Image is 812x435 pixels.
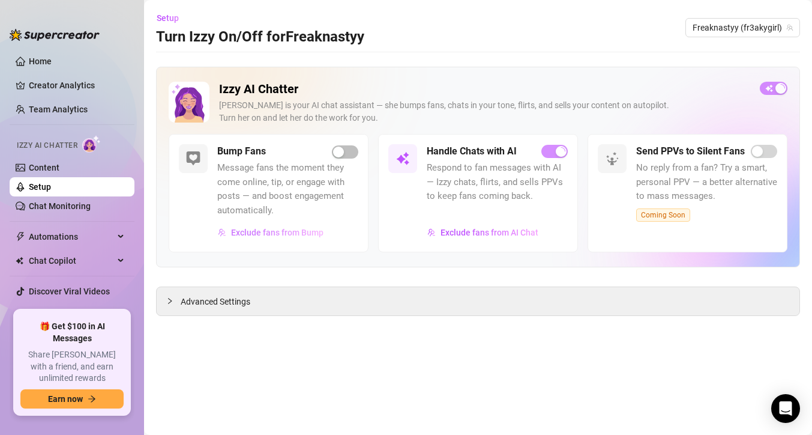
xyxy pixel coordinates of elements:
[636,161,777,204] span: No reply from a fan? Try a smart, personal PPV — a better alternative to mass messages.
[20,349,124,385] span: Share [PERSON_NAME] with a friend, and earn unlimited rewards
[636,208,690,222] span: Coming Soon
[219,99,750,124] div: [PERSON_NAME] is your AI chat assistant — she bumps fans, chats in your tone, flirts, and sells y...
[636,144,745,159] h5: Send PPVs to Silent Fans
[29,201,91,211] a: Chat Monitoring
[20,389,124,409] button: Earn nowarrow-right
[29,182,51,192] a: Setup
[156,8,188,28] button: Setup
[427,161,568,204] span: Respond to fan messages with AI — Izzy chats, flirts, and sells PPVs to keep fans coming back.
[217,161,358,218] span: Message fans the moment they come online, tip, or engage with posts — and boost engagement automa...
[156,28,364,47] h3: Turn Izzy On/Off for Freaknastyy
[29,56,52,66] a: Home
[29,105,88,114] a: Team Analytics
[557,147,565,156] span: loading
[16,232,25,242] span: thunderbolt
[166,294,181,308] div: collapsed
[181,295,250,308] span: Advanced Settings
[427,144,517,159] h5: Handle Chats with AI
[771,394,800,423] div: Open Intercom Messenger
[29,163,59,172] a: Content
[29,287,110,296] a: Discover Viral Videos
[29,251,114,270] span: Chat Copilot
[20,321,124,344] span: 🎁 Get $100 in AI Messages
[217,144,266,159] h5: Bump Fans
[219,82,750,97] h2: Izzy AI Chatter
[186,151,200,166] img: svg%3e
[218,228,226,237] img: svg%3e
[786,24,793,31] span: team
[10,29,100,41] img: logo-BBDzfeDw.svg
[169,82,209,123] img: Izzy AI Chatter
[48,394,83,404] span: Earn now
[427,223,539,242] button: Exclude fans from AI Chat
[29,227,114,246] span: Automations
[777,84,785,93] span: loading
[217,223,324,242] button: Exclude fans from Bump
[17,140,77,151] span: Izzy AI Chatter
[441,228,538,237] span: Exclude fans from AI Chat
[231,228,323,237] span: Exclude fans from Bump
[88,395,96,403] span: arrow-right
[166,297,173,305] span: collapsed
[157,13,179,23] span: Setup
[16,257,23,265] img: Chat Copilot
[82,135,101,153] img: AI Chatter
[693,19,793,37] span: Freaknastyy (fr3akygirl)
[395,151,410,166] img: svg%3e
[427,228,436,237] img: svg%3e
[605,151,619,166] img: svg%3e
[29,76,125,95] a: Creator Analytics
